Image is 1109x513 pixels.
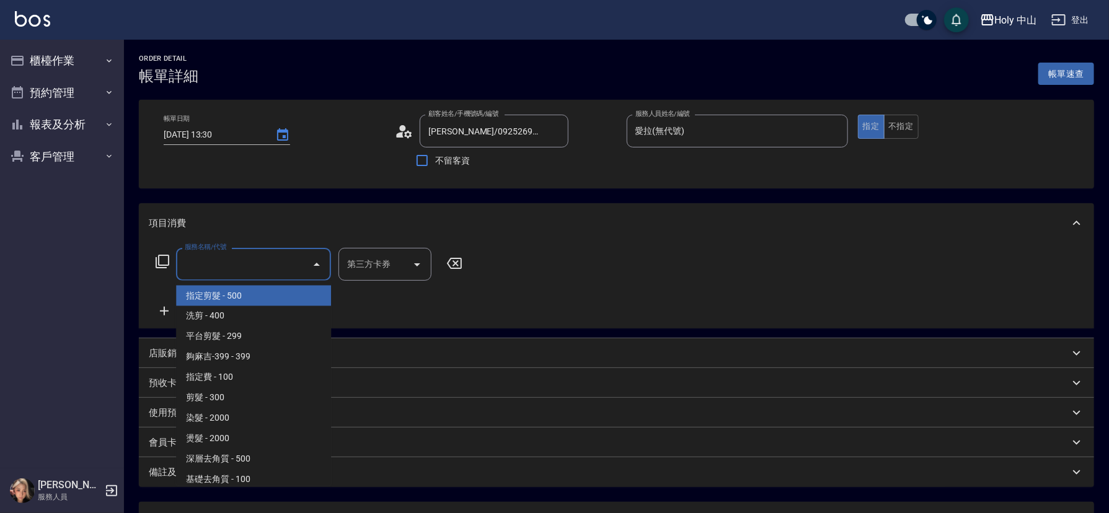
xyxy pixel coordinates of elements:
div: Holy 中山 [995,12,1037,28]
button: 指定 [858,115,885,139]
div: 備註及來源 [139,457,1094,487]
div: 項目消費 [139,243,1094,328]
p: 備註及來源 [149,466,195,479]
img: Logo [15,11,50,27]
p: 店販銷售 [149,347,186,360]
button: Open [407,255,427,274]
button: save [944,7,969,32]
div: 會員卡銷售 [139,427,1094,457]
span: 深層去角質 - 500 [176,449,331,470]
p: 預收卡販賣 [149,377,195,390]
label: 服務人員姓名/編號 [635,109,690,118]
button: 不指定 [884,115,919,139]
img: Person [10,478,35,503]
p: 服務人員 [38,491,101,502]
button: 報表及分析 [5,108,119,141]
button: Holy 中山 [975,7,1042,33]
button: 櫃檯作業 [5,45,119,77]
p: 使用預收卡 [149,406,195,419]
div: 店販銷售 [139,338,1094,368]
p: 會員卡銷售 [149,436,195,449]
span: 不留客資 [435,154,470,167]
button: 登出 [1046,9,1094,32]
span: 染髮 - 2000 [176,408,331,429]
span: 基礎去角質 - 100 [176,470,331,490]
span: 夠麻吉-399 - 399 [176,347,331,367]
button: 預約管理 [5,77,119,109]
span: 洗剪 - 400 [176,306,331,327]
span: 指定費 - 100 [176,367,331,388]
div: 預收卡販賣 [139,368,1094,398]
div: 項目消費 [139,203,1094,243]
span: 指定剪髮 - 500 [176,286,331,306]
input: YYYY/MM/DD hh:mm [164,125,263,145]
button: Choose date, selected date is 2025-08-24 [268,120,298,150]
h2: Order detail [139,55,198,63]
button: 客戶管理 [5,141,119,173]
span: 平台剪髮 - 299 [176,327,331,347]
label: 服務名稱/代號 [185,242,226,252]
h5: [PERSON_NAME] [38,479,101,491]
button: 帳單速查 [1038,63,1094,85]
p: 項目消費 [149,217,186,230]
span: 剪髮 - 300 [176,388,331,408]
h3: 帳單詳細 [139,68,198,85]
span: 燙髮 - 2000 [176,429,331,449]
label: 顧客姓名/手機號碼/編號 [428,109,499,118]
label: 帳單日期 [164,114,190,123]
button: Close [307,255,327,274]
div: 使用預收卡編輯訂單不得編輯預收卡使用 [139,398,1094,427]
